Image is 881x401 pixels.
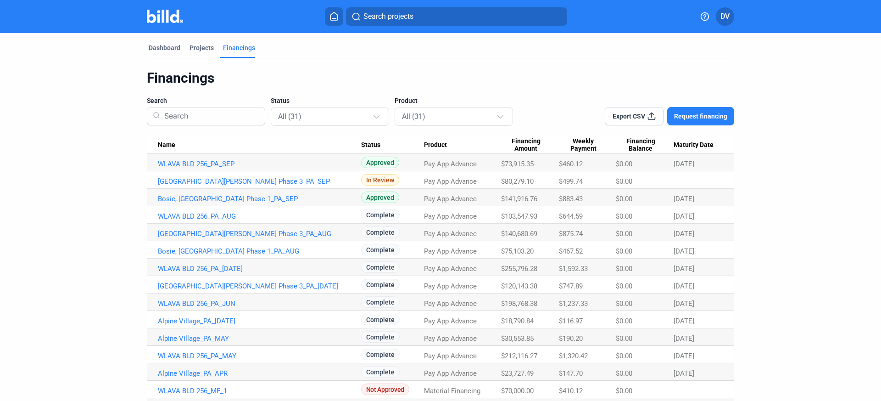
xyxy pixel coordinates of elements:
[616,282,632,290] span: $0.00
[667,107,734,125] button: Request financing
[559,195,583,203] span: $883.43
[501,137,551,153] span: Financing Amount
[559,352,588,360] span: $1,320.42
[361,157,399,168] span: Approved
[674,299,694,308] span: [DATE]
[424,195,477,203] span: Pay App Advance
[361,349,400,360] span: Complete
[158,299,361,308] a: WLAVA BLD 256_PA_JUN
[616,160,632,168] span: $0.00
[271,96,290,105] span: Status
[616,299,632,308] span: $0.00
[361,192,399,203] span: Approved
[559,282,583,290] span: $747.89
[674,317,694,325] span: [DATE]
[223,43,255,52] div: Financings
[674,352,694,360] span: [DATE]
[501,387,534,395] span: $70,000.00
[424,247,477,255] span: Pay App Advance
[559,230,583,238] span: $875.74
[674,230,694,238] span: [DATE]
[361,174,399,186] span: In Review
[361,141,380,149] span: Status
[158,141,361,149] div: Name
[501,352,537,360] span: $212,116.27
[424,334,477,343] span: Pay App Advance
[674,160,694,168] span: [DATE]
[361,296,400,308] span: Complete
[616,265,632,273] span: $0.00
[674,265,694,273] span: [DATE]
[147,69,734,87] div: Financings
[501,137,559,153] div: Financing Amount
[361,279,400,290] span: Complete
[424,299,477,308] span: Pay App Advance
[559,247,583,255] span: $467.52
[716,7,734,26] button: DV
[616,177,632,186] span: $0.00
[613,112,645,121] span: Export CSV
[361,226,400,238] span: Complete
[424,265,477,273] span: Pay App Advance
[395,96,418,105] span: Product
[424,369,477,378] span: Pay App Advance
[616,317,632,325] span: $0.00
[424,352,477,360] span: Pay App Advance
[720,11,730,22] span: DV
[674,282,694,290] span: [DATE]
[346,7,567,26] button: Search projects
[559,387,583,395] span: $410.12
[674,369,694,378] span: [DATE]
[559,265,588,273] span: $1,592.33
[559,369,583,378] span: $147.70
[147,96,167,105] span: Search
[424,282,477,290] span: Pay App Advance
[559,212,583,220] span: $644.59
[424,317,477,325] span: Pay App Advance
[616,334,632,343] span: $0.00
[158,141,175,149] span: Name
[616,352,632,360] span: $0.00
[501,177,534,186] span: $80,279.10
[616,137,665,153] span: Financing Balance
[424,141,447,149] span: Product
[424,230,477,238] span: Pay App Advance
[559,177,583,186] span: $499.74
[559,317,583,325] span: $116.97
[361,209,400,220] span: Complete
[501,282,537,290] span: $120,143.38
[674,334,694,343] span: [DATE]
[190,43,214,52] div: Projects
[674,195,694,203] span: [DATE]
[674,247,694,255] span: [DATE]
[147,10,183,23] img: Billd Company Logo
[158,334,361,343] a: Alpine Village_PA_MAY
[616,137,674,153] div: Financing Balance
[361,244,400,255] span: Complete
[158,247,361,255] a: Bosie, [GEOGRAPHIC_DATA] Phase 1_PA_AUG
[361,141,424,149] div: Status
[424,141,502,149] div: Product
[501,317,534,325] span: $18,790.84
[361,261,400,273] span: Complete
[559,299,588,308] span: $1,237.33
[424,387,480,395] span: Material Financing
[674,112,727,121] span: Request financing
[616,212,632,220] span: $0.00
[158,265,361,273] a: WLAVA BLD 256_PA_[DATE]
[361,331,400,343] span: Complete
[402,112,425,121] mat-select-trigger: All (31)
[501,369,534,378] span: $23,727.49
[559,334,583,343] span: $190.20
[559,137,616,153] div: Weekly Payment
[501,334,534,343] span: $30,553.85
[158,317,361,325] a: Alpine Village_PA_[DATE]
[501,230,537,238] span: $140,680.69
[278,112,301,121] mat-select-trigger: All (31)
[616,195,632,203] span: $0.00
[158,212,361,220] a: WLAVA BLD 256_PA_AUG
[361,314,400,325] span: Complete
[501,195,537,203] span: $141,916.76
[674,141,723,149] div: Maturity Date
[361,384,409,395] span: Not Approved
